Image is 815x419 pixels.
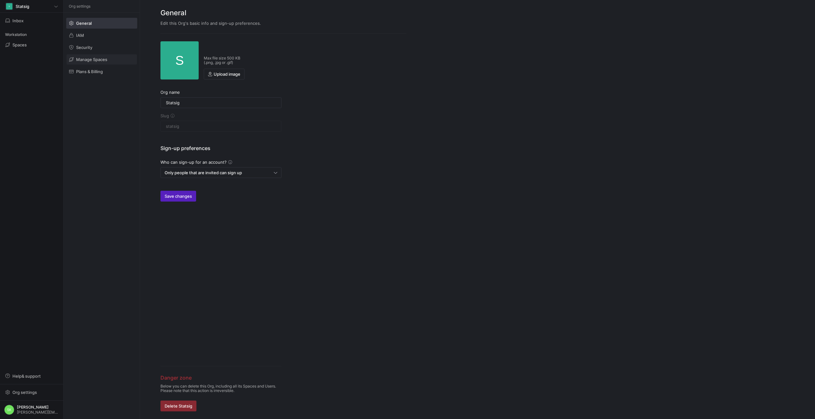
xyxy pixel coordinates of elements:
[204,56,244,65] p: Max file size 500 KB (.png, .jpg or .gif)
[12,42,27,47] span: Spaces
[66,18,137,29] a: General
[160,160,227,165] span: Who can sign-up for an account?
[3,403,61,416] button: SK[PERSON_NAME][PERSON_NAME][EMAIL_ADDRESS][DOMAIN_NAME]
[160,8,406,18] h2: General
[3,15,61,26] button: Inbox
[66,30,137,41] a: IAM
[160,384,281,393] p: Below you can delete this Org, including all its Spaces and Users. Please note that this action i...
[165,403,192,409] span: Delete Statsig
[160,191,196,202] button: Save changes
[4,405,14,415] div: SK
[69,4,90,9] span: Org settings
[76,33,84,38] span: IAM
[17,405,59,409] span: [PERSON_NAME]
[160,401,196,411] button: Delete Statsig
[165,170,242,175] span: Only people that are invited can sign up
[16,4,29,9] span: Statsig
[3,30,61,39] div: Workstation
[76,45,92,50] span: Security
[66,66,137,77] a: Plans & Billing
[160,90,180,95] span: Org name
[160,21,406,26] p: Edit this Org's basic info and sign-up preferences.
[160,374,281,381] h3: Danger zone
[66,42,137,53] a: Security
[160,41,199,79] div: S
[3,390,61,395] a: Org settings
[204,69,244,79] button: Upload image
[160,144,281,152] h3: Sign-up preferences
[3,371,61,381] button: Help& support
[165,194,192,199] span: Save changes
[76,21,92,26] span: General
[12,390,37,395] span: Org settings
[6,3,12,10] div: S
[17,410,59,415] span: [PERSON_NAME][EMAIL_ADDRESS][DOMAIN_NAME]
[66,54,137,65] a: Manage Spaces
[76,57,107,62] span: Manage Spaces
[160,113,169,118] span: Slug
[214,72,240,77] span: Upload image
[3,387,61,398] button: Org settings
[12,18,24,23] span: Inbox
[76,69,103,74] span: Plans & Billing
[3,39,61,50] a: Spaces
[12,374,41,379] span: Help & support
